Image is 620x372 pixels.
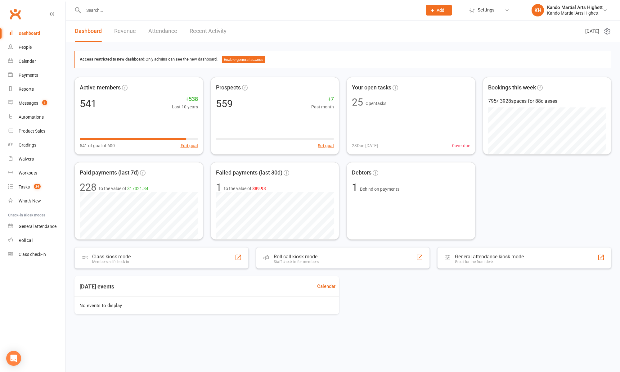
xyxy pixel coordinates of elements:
a: Attendance [148,20,177,42]
div: Workouts [19,170,37,175]
span: 0 overdue [452,142,470,149]
div: Roll call kiosk mode [274,254,319,260]
div: People [19,45,32,50]
span: 23 Due [DATE] [352,142,378,149]
span: Add [437,8,444,13]
a: Revenue [114,20,136,42]
span: to the value of [99,185,148,192]
span: 541 of goal of 600 [80,142,115,149]
div: Class check-in [19,252,46,257]
div: No events to display [72,297,342,314]
div: What's New [19,198,41,203]
span: +538 [172,95,198,104]
span: Settings [478,3,495,17]
div: 1 [216,182,222,192]
div: 559 [216,99,233,109]
a: Messages 1 [8,96,65,110]
span: $17321.34 [127,186,148,191]
div: Product Sales [19,129,45,134]
strong: Access restricted to new dashboard: [80,57,146,61]
div: Staff check-in for members [274,260,319,264]
div: Waivers [19,157,34,161]
div: 541 [80,99,97,109]
div: Calendar [19,59,36,64]
a: Calendar [8,54,65,68]
span: Your open tasks [352,83,391,92]
span: Behind on payments [360,187,399,192]
a: Gradings [8,138,65,152]
h3: [DATE] events [74,281,119,292]
a: People [8,40,65,54]
a: Roll call [8,234,65,247]
span: Prospects [216,83,241,92]
span: Last 10 years [172,103,198,110]
a: Recent Activity [190,20,227,42]
div: 228 [80,182,97,192]
div: Open Intercom Messenger [6,351,21,366]
div: Payments [19,73,38,78]
a: Dashboard [75,20,102,42]
a: Waivers [8,152,65,166]
span: Paid payments (last 7d) [80,168,139,177]
span: 1 [42,100,47,105]
div: 25 [352,97,363,107]
div: Only admins can see the new dashboard. [80,56,606,63]
button: Enable general access [222,56,265,63]
div: 795 / 3928 spaces for 88 classes [488,97,606,105]
span: [DATE] [585,28,599,35]
div: Reports [19,87,34,92]
input: Search... [82,6,418,15]
div: Automations [19,115,44,120]
a: Class kiosk mode [8,247,65,261]
div: Members self check-in [92,260,131,264]
span: +7 [311,95,334,104]
span: Bookings this week [488,83,536,92]
a: Dashboard [8,26,65,40]
span: Debtors [352,168,371,177]
button: Set goal [318,142,334,149]
div: General attendance [19,224,56,229]
div: Class kiosk mode [92,254,131,260]
span: Past month [311,103,334,110]
span: $89.93 [252,186,266,191]
div: KH [532,4,544,16]
span: 1 [352,181,360,193]
div: General attendance kiosk mode [455,254,524,260]
a: Payments [8,68,65,82]
div: Gradings [19,143,36,147]
span: Failed payments (last 30d) [216,168,282,177]
a: Product Sales [8,124,65,138]
span: to the value of [224,185,266,192]
button: Add [426,5,452,16]
a: General attendance kiosk mode [8,220,65,234]
div: Messages [19,101,38,106]
a: Calendar [317,283,335,290]
span: Active members [80,83,121,92]
span: Open tasks [366,101,386,106]
div: Roll call [19,238,33,243]
a: Reports [8,82,65,96]
div: Kando Martial Arts Highett [547,10,603,16]
div: Dashboard [19,31,40,36]
div: Tasks [19,184,30,189]
a: What's New [8,194,65,208]
a: Tasks 24 [8,180,65,194]
a: Automations [8,110,65,124]
div: Kando Martial Arts Highett [547,5,603,10]
div: Great for the front desk [455,260,524,264]
button: Edit goal [181,142,198,149]
a: Workouts [8,166,65,180]
a: Clubworx [7,6,23,22]
span: 24 [34,184,41,189]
